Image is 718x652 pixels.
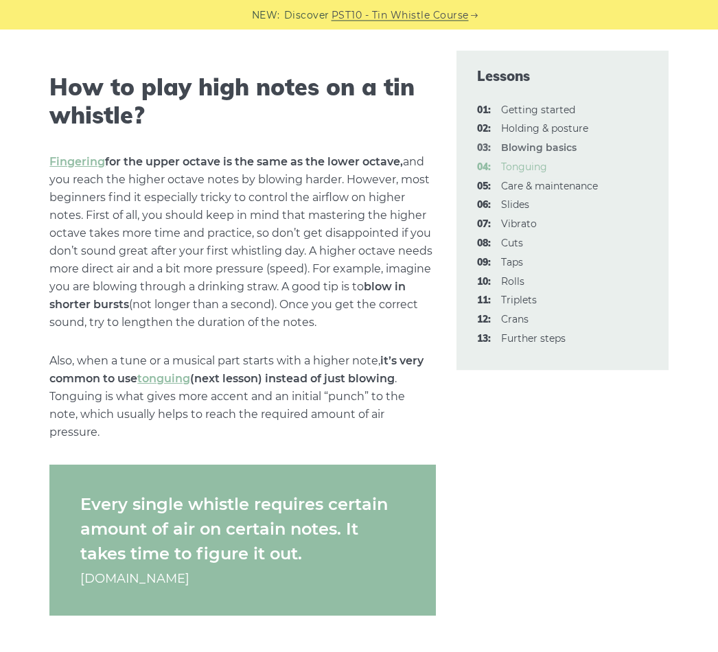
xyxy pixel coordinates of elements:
[477,292,491,309] span: 11:
[477,216,491,233] span: 07:
[477,178,491,195] span: 05:
[477,197,491,213] span: 06:
[252,8,280,23] span: NEW:
[477,102,491,119] span: 01:
[501,104,575,116] a: 01:Getting started
[49,156,105,169] a: Fingering
[477,255,491,271] span: 09:
[49,74,436,130] h2: How to play high notes on a tin whistle?
[477,159,491,176] span: 04:
[501,275,524,288] a: 10:Rolls
[501,237,523,249] a: 08:Cuts
[49,154,436,332] p: and you reach the higher octave notes by blowing harder. However, most beginners find it especial...
[477,140,491,156] span: 03:
[501,313,529,325] a: 12:Crans
[501,294,537,306] a: 11:Triplets
[477,331,491,347] span: 13:
[49,353,436,442] p: Also, when a tune or a musical part starts with a higher note, . Tonguing is what gives more acce...
[501,218,537,230] a: 07:Vibrato
[501,332,566,345] a: 13:Further steps
[284,8,329,23] span: Discover
[49,281,406,312] strong: blow in shorter bursts
[501,198,529,211] a: 06:Slides
[80,570,405,589] cite: [DOMAIN_NAME]
[501,122,588,135] a: 02:Holding & posture
[501,141,577,154] strong: Blowing basics
[477,235,491,252] span: 08:
[501,256,523,268] a: 09:Taps
[49,156,403,169] strong: for the upper octave is the same as the lower octave,
[501,161,547,173] a: 04:Tonguing
[332,8,469,23] a: PST10 - Tin Whistle Course
[137,373,190,386] a: tonguing
[49,355,424,386] strong: it’s very common to use (next lesson) instead of just blowing
[80,493,405,567] p: Every single whistle requires certain amount of air on certain notes. It takes time to figure it ...
[477,312,491,328] span: 12:
[477,274,491,290] span: 10:
[501,180,598,192] a: 05:Care & maintenance
[477,67,648,86] span: Lessons
[477,121,491,137] span: 02:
